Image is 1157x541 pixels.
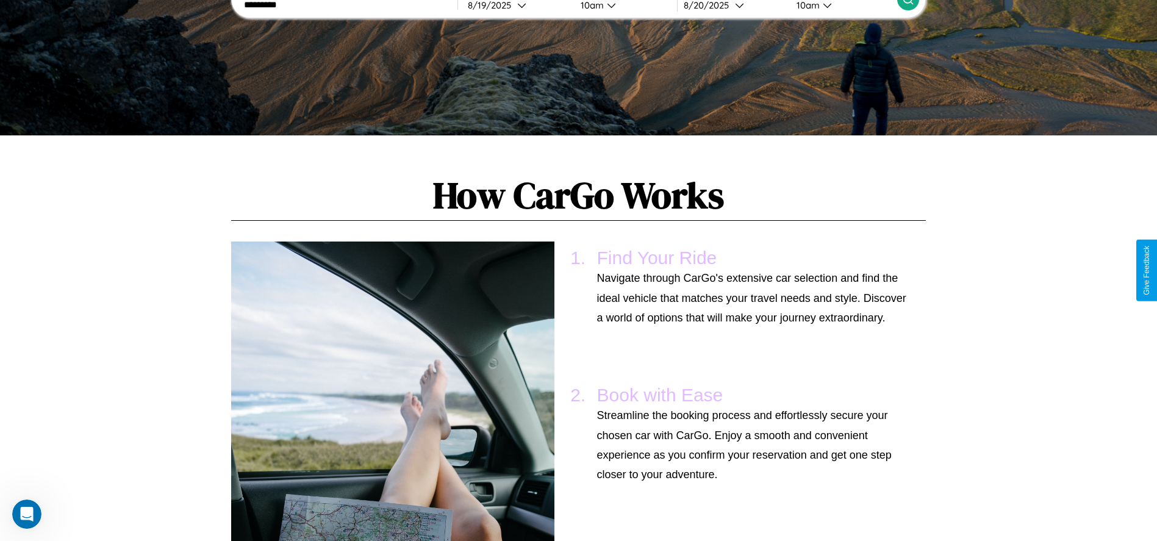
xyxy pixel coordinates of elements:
li: Book with Ease [591,379,914,491]
h1: How CarGo Works [231,170,925,221]
div: Give Feedback [1142,246,1151,295]
li: Find Your Ride [591,242,914,334]
p: Navigate through CarGo's extensive car selection and find the ideal vehicle that matches your tra... [597,268,908,328]
p: Streamline the booking process and effortlessly secure your chosen car with CarGo. Enjoy a smooth... [597,406,908,485]
iframe: Intercom live chat [12,500,41,529]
